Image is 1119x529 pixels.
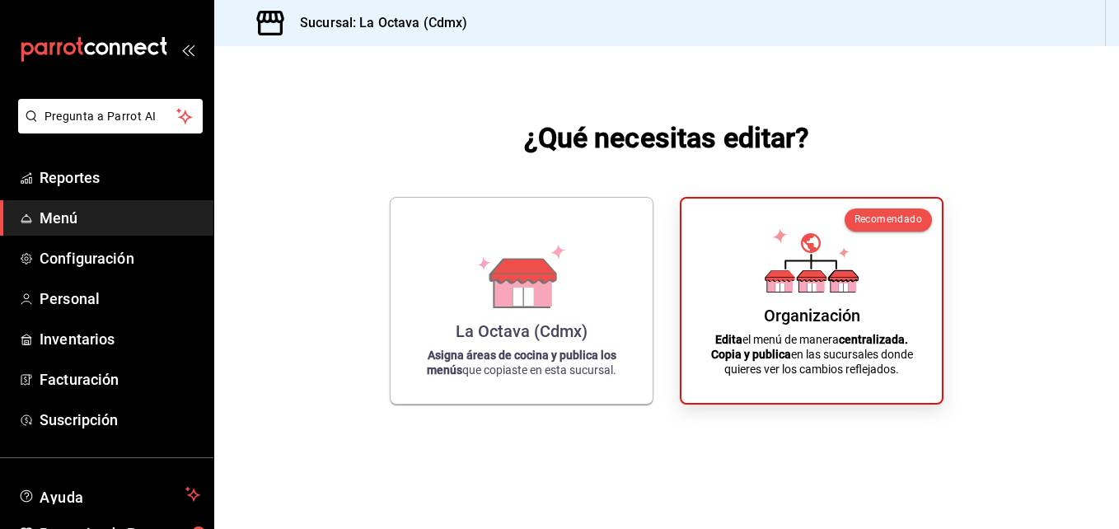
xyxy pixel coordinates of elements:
span: Facturación [40,368,200,391]
strong: Copia y publica [711,348,791,361]
span: Menú [40,207,200,229]
span: Inventarios [40,328,200,350]
span: Reportes [40,166,200,189]
h1: ¿Qué necesitas editar? [524,118,810,157]
button: Pregunta a Parrot AI [18,99,203,133]
span: Configuración [40,247,200,269]
span: Suscripción [40,409,200,431]
p: el menú de manera en las sucursales donde quieres ver los cambios reflejados. [701,332,922,377]
strong: Edita [715,333,742,346]
button: open_drawer_menu [181,43,194,56]
span: Personal [40,288,200,310]
p: que copiaste en esta sucursal. [410,348,633,377]
h3: Sucursal: La Octava (Cdmx) [287,13,467,33]
div: Organización [764,306,860,325]
a: Pregunta a Parrot AI [12,119,203,137]
div: La Octava (Cdmx) [456,321,588,341]
strong: Asigna áreas de cocina y publica los menús [427,349,616,377]
strong: centralizada. [839,333,908,346]
span: Ayuda [40,485,179,504]
span: Recomendado [854,213,922,225]
span: Pregunta a Parrot AI [44,108,177,125]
